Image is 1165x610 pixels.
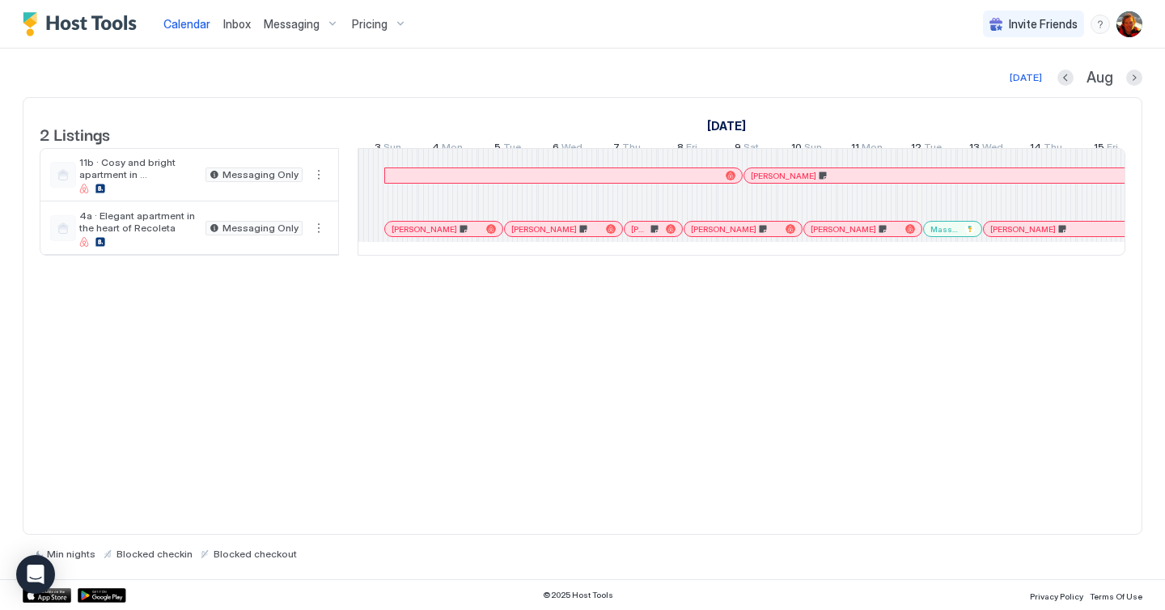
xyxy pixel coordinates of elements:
span: 13 [969,141,980,158]
a: Inbox [223,15,251,32]
span: 8 [677,141,684,158]
span: Fri [1107,141,1118,158]
a: August 13, 2025 [965,138,1007,161]
span: [PERSON_NAME] [751,171,816,181]
span: 15 [1094,141,1104,158]
span: Mon [862,141,883,158]
span: [PERSON_NAME] [691,224,756,235]
a: August 3, 2025 [703,114,750,138]
span: [PERSON_NAME] [631,224,648,235]
div: Open Intercom Messenger [16,555,55,594]
a: Calendar [163,15,210,32]
span: 5 [494,141,501,158]
a: August 5, 2025 [490,138,525,161]
span: Min nights [47,548,95,560]
button: [DATE] [1007,68,1044,87]
span: 9 [735,141,741,158]
span: 2 Listings [40,121,110,146]
a: August 15, 2025 [1090,138,1122,161]
span: Terms Of Use [1090,591,1142,601]
span: 7 [613,141,620,158]
span: 11 [851,141,859,158]
span: [PERSON_NAME] [511,224,577,235]
span: © 2025 Host Tools [543,590,613,600]
span: Thu [1044,141,1062,158]
span: 12 [911,141,921,158]
a: August 7, 2025 [609,138,645,161]
span: Sun [804,141,822,158]
a: August 3, 2025 [371,138,405,161]
a: Privacy Policy [1030,587,1083,604]
a: Google Play Store [78,588,126,603]
span: Mass producciones [930,224,959,235]
span: [PERSON_NAME] [990,224,1056,235]
span: Aug [1087,69,1113,87]
span: Wed [982,141,1003,158]
a: August 11, 2025 [847,138,887,161]
button: Next month [1126,70,1142,86]
a: Terms Of Use [1090,587,1142,604]
span: 3 [375,141,381,158]
span: Tue [503,141,521,158]
span: Sat [743,141,759,158]
a: August 9, 2025 [731,138,763,161]
span: Blocked checkin [116,548,193,560]
span: 14 [1030,141,1041,158]
a: App Store [23,588,71,603]
span: 11b · Cosy and bright apartment in [GEOGRAPHIC_DATA] [79,156,199,180]
span: Wed [561,141,582,158]
a: August 4, 2025 [428,138,467,161]
div: menu [1091,15,1110,34]
span: 10 [791,141,802,158]
span: Fri [686,141,697,158]
button: More options [309,218,328,238]
a: August 14, 2025 [1026,138,1066,161]
a: August 10, 2025 [787,138,826,161]
div: menu [309,218,328,238]
div: menu [309,165,328,184]
span: Thu [622,141,641,158]
span: [PERSON_NAME] [392,224,457,235]
div: User profile [1116,11,1142,37]
button: Previous month [1057,70,1074,86]
span: 4a · Elegant apartment in the heart of Recoleta [79,210,199,234]
span: Calendar [163,17,210,31]
span: Pricing [352,17,388,32]
span: Sun [383,141,401,158]
span: 6 [553,141,559,158]
span: Blocked checkout [214,548,297,560]
a: August 12, 2025 [907,138,946,161]
a: August 6, 2025 [549,138,587,161]
span: Privacy Policy [1030,591,1083,601]
a: Host Tools Logo [23,12,144,36]
div: [DATE] [1010,70,1042,85]
span: Tue [924,141,942,158]
span: Messaging [264,17,320,32]
span: Invite Friends [1009,17,1078,32]
a: August 8, 2025 [673,138,701,161]
span: Mon [442,141,463,158]
span: [PERSON_NAME] [811,224,876,235]
button: More options [309,165,328,184]
span: Inbox [223,17,251,31]
span: 4 [432,141,439,158]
